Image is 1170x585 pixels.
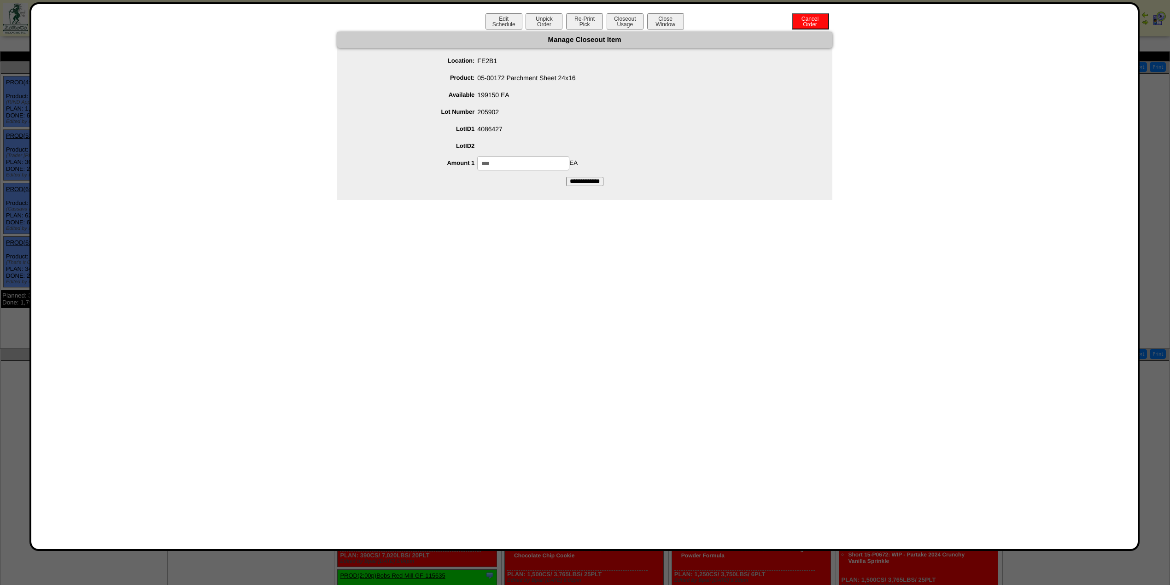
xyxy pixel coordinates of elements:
[607,13,643,29] button: CloseoutUsage
[356,122,832,133] span: 4086427
[566,13,603,29] button: Re-PrintPick
[356,91,478,98] label: Available
[356,88,832,99] span: 199150 EA
[792,13,829,29] button: CancelOrder
[569,159,578,166] span: EA
[356,54,832,64] span: FE2B1
[356,57,478,64] label: Location:
[646,21,685,28] a: CloseWindow
[356,105,832,116] span: 205902
[356,74,478,81] label: Product:
[356,159,478,166] label: Amount 1
[356,125,478,132] label: LotID1
[356,142,478,149] label: LotID2
[337,32,832,48] div: Manage Closeout Item
[526,13,562,29] button: UnpickOrder
[356,71,832,82] span: 05-00172 Parchment Sheet 24x16
[647,13,684,29] button: CloseWindow
[356,108,478,115] label: Lot Number
[486,13,522,29] button: EditSchedule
